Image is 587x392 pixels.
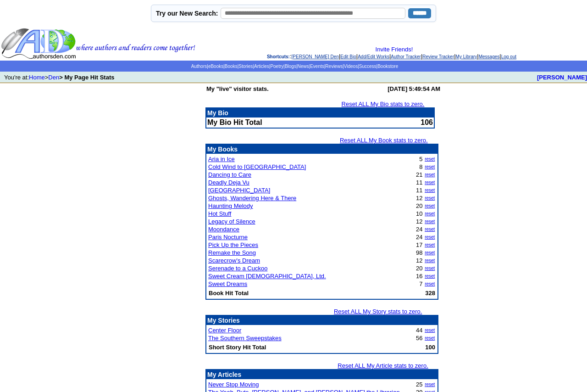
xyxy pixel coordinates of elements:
a: Legacy of Silence [208,218,255,225]
font: 11 [416,187,422,194]
a: Events [310,64,324,69]
a: Articles [254,64,269,69]
font: 8 [419,163,422,170]
p: My Bio [207,109,433,117]
a: Author Tracker [391,54,421,59]
font: 12 [416,218,422,225]
a: reset [425,242,435,247]
a: Bookstore [377,64,398,69]
a: Blogs [285,64,296,69]
a: Haunting Melody [208,202,253,209]
font: You're at: > [4,74,114,81]
a: Hot Stuff [208,210,231,217]
a: reset [425,328,435,333]
b: [DATE] 5:49:54 AM [388,85,440,92]
a: Remake the Song [208,249,256,256]
font: 56 [416,335,422,342]
a: eBooks [208,64,223,69]
a: News [298,64,309,69]
a: reset [425,172,435,177]
a: reset [425,196,435,201]
a: reset [425,203,435,208]
a: Review Tracker [422,54,454,59]
img: header_logo2.gif [1,28,195,60]
a: Aria in Ice [208,156,235,162]
font: 25 [416,381,422,388]
a: [GEOGRAPHIC_DATA] [208,187,270,194]
a: reset [425,382,435,387]
a: Serenade to a Cuckoo [208,265,267,272]
a: reset [425,219,435,224]
a: reset [425,250,435,255]
b: My "live" visitor stats. [206,85,269,92]
font: 44 [416,327,422,334]
a: Scarecrow's Dream [208,257,260,264]
font: 20 [416,265,422,272]
b: My Bio Hit Total [207,118,262,126]
a: Never Stop Moving [208,381,259,388]
font: 16 [416,273,422,280]
a: reset [425,227,435,232]
label: Try our New Search: [156,10,218,17]
font: 21 [416,171,422,178]
span: Shortcuts: [267,54,290,59]
b: 100 [425,344,435,351]
a: Books [225,64,238,69]
a: Home [29,74,45,81]
b: > My Page Hit Stats [59,74,114,81]
a: Pick Up the Pieces [208,241,258,248]
a: reset [425,157,435,162]
font: 106 [421,118,433,126]
a: reset [425,188,435,193]
a: reset [425,281,435,286]
a: Invite Friends! [376,46,413,53]
a: Success [359,64,377,69]
a: My Library [456,54,477,59]
a: Deadly Deja Vu [208,179,249,186]
a: Ghosts, Wandering Here & There [208,195,296,202]
p: My Books [207,146,437,153]
a: Center Floor [208,327,241,334]
p: My Articles [207,371,437,378]
a: reset [425,266,435,271]
a: reset [425,336,435,341]
a: reset [425,180,435,185]
a: Reset ALL My Bio stats to zero. [342,101,425,107]
a: Log out [501,54,516,59]
b: Book Hit Total [209,290,249,297]
font: 24 [416,226,422,233]
font: 24 [416,234,422,241]
a: [PERSON_NAME] [537,74,587,81]
a: Dancing to Care [208,171,251,178]
a: The Southern Sweepstakes [208,335,282,342]
a: Sweet Dreams [208,280,247,287]
a: Sweet Cream [DEMOGRAPHIC_DATA], Ltd. [208,273,326,280]
a: reset [425,274,435,279]
a: Moondance [208,226,239,233]
a: Videos [344,64,358,69]
a: Edit Bio [340,54,356,59]
b: Short Story Hit Total [209,344,266,351]
font: 17 [416,241,422,248]
a: reset [425,211,435,216]
a: [PERSON_NAME] Den [292,54,339,59]
a: Reset ALL My Story stats to zero. [334,308,422,315]
a: Authors [191,64,207,69]
a: Add/Edit Works [358,54,389,59]
font: 5 [419,156,422,162]
font: 10 [416,210,422,217]
font: 11 [416,179,422,186]
a: Reset ALL My Article stats to zero. [338,362,428,369]
div: : | | | | | | | [197,46,586,60]
a: reset [425,258,435,263]
a: reset [425,235,435,240]
a: Paris Nocturne [208,234,248,241]
font: 20 [416,202,422,209]
font: 12 [416,195,422,202]
a: Stories [238,64,253,69]
a: Messages [479,54,500,59]
b: 328 [425,290,435,297]
font: 98 [416,249,422,256]
a: Reset ALL My Book stats to zero. [340,137,428,144]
